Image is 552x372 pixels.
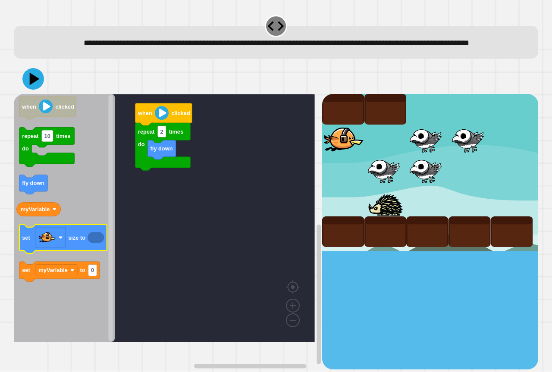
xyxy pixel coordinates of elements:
text: when [138,110,152,116]
text: do [138,141,145,148]
text: size to [68,235,85,241]
text: times [169,128,183,135]
text: myVariable [21,206,50,213]
text: set [22,235,30,241]
text: repeat [138,128,155,135]
text: 0 [91,268,94,274]
text: 10 [44,133,50,140]
text: set [22,268,30,274]
text: fly down [151,145,173,152]
text: 2 [160,128,163,135]
text: to [80,268,85,274]
text: do [22,146,29,152]
text: fly down [22,180,44,187]
text: clicked [171,110,190,116]
text: times [56,133,70,140]
div: Blockly Workspace [14,94,322,369]
text: clicked [56,103,74,110]
text: repeat [22,133,39,140]
text: when [22,103,36,110]
text: myVariable [39,268,68,274]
